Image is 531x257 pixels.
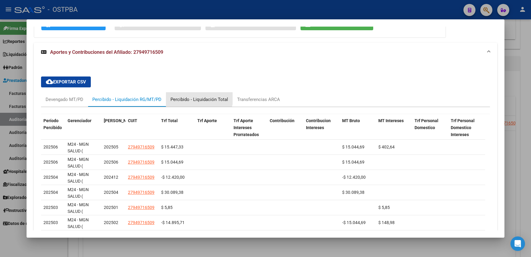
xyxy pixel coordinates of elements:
mat-icon: cloud_download [46,78,53,85]
span: $ 5,85 [378,205,390,210]
span: 202506 [43,160,58,164]
span: $ 15.044,69 [342,160,364,164]
span: $ 15.044,69 [342,145,364,149]
span: M24 - MGN SALUD ( ORIGINAL) [68,157,89,176]
span: 27949716509 [128,175,154,180]
mat-expansion-panel-header: Aportes y Contribuciones del Afiliado: 27949716509 [34,43,497,62]
datatable-header-cell: CUIT [126,114,159,141]
span: CUIT [128,118,137,123]
div: Percibido - Liquidación RG/MT/PD [92,96,161,103]
span: $ 15.044,69 [161,160,183,164]
datatable-header-cell: Trf Aporte Intereses Prorrateados [231,114,267,141]
span: M24 - MGN SALUD ( ORIGINAL) [68,172,89,191]
span: $ 148,98 [378,220,395,225]
span: M24 - MGN SALUD ( ORIGINAL) [68,142,89,161]
span: 27949716509 [128,220,154,225]
span: 202505 [104,145,118,149]
span: M24 - MGN SALUD ( ORIGINAL) [68,217,89,236]
span: 202503 [43,205,58,210]
span: $ 402,64 [378,145,395,149]
datatable-header-cell: MT Intereses [376,114,412,141]
span: 27949716509 [128,145,154,149]
datatable-header-cell: Período Devengado [101,114,126,141]
span: -$ 12.420,00 [342,175,366,180]
span: Contribucion Intereses [306,118,331,130]
span: 202506 [104,160,118,164]
span: MT Intereses [378,118,404,123]
span: MT Bruto [342,118,360,123]
span: 27949716509 [128,190,154,195]
span: $ 15.447,33 [161,145,183,149]
span: Aportes y Contribuciones del Afiliado: 27949716509 [50,49,163,55]
span: $ 5,85 [161,205,173,210]
datatable-header-cell: Contribución [267,114,304,141]
span: Exportar CSV [46,79,86,85]
span: 202412 [104,175,118,180]
span: -$ 14.895,71 [161,220,185,225]
span: Trf Aporte Intereses Prorrateados [234,118,259,137]
span: M24 - MGN SALUD ( ORIGINAL) [68,202,89,221]
div: Open Intercom Messenger [510,236,525,251]
div: Percibido - Liquidación Total [170,96,228,103]
span: [PERSON_NAME] [104,118,136,123]
span: 202504 [43,175,58,180]
span: M24 - MGN SALUD ( ORIGINAL) [68,187,89,206]
datatable-header-cell: Período Percibido [41,114,65,141]
span: 202503 [43,220,58,225]
span: 27949716509 [128,205,154,210]
datatable-header-cell: Trf Personal Domestico [412,114,448,141]
span: Trf Aporte [197,118,217,123]
span: Período Percibido [43,118,62,130]
span: $ 30.089,38 [161,190,183,195]
span: 202501 [104,205,118,210]
datatable-header-cell: Trf Aporte [195,114,231,141]
span: $ 30.089,38 [342,190,364,195]
span: 202502 [104,220,118,225]
span: Gerenciador [68,118,91,123]
div: Transferencias ARCA [237,96,280,103]
span: Trf Personal Domestico [415,118,438,130]
datatable-header-cell: Contribucion Intereses [304,114,340,141]
datatable-header-cell: Trf Personal Domestico Intereses [448,114,485,141]
button: Exportar CSV [41,76,91,87]
span: Contribución [270,118,294,123]
datatable-header-cell: Gerenciador [65,114,101,141]
span: -$ 12.420,00 [161,175,185,180]
span: Trf Total [161,118,178,123]
datatable-header-cell: Trf Total [159,114,195,141]
span: -$ 15.044,69 [342,220,366,225]
span: Trf Personal Domestico Intereses [451,118,475,137]
div: Devengado MT/PD [46,96,83,103]
span: 202506 [43,145,58,149]
span: 27949716509 [128,160,154,164]
datatable-header-cell: Trf Contribucion Empresa [485,114,521,141]
span: 202504 [43,190,58,195]
span: 202504 [104,190,118,195]
datatable-header-cell: MT Bruto [340,114,376,141]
